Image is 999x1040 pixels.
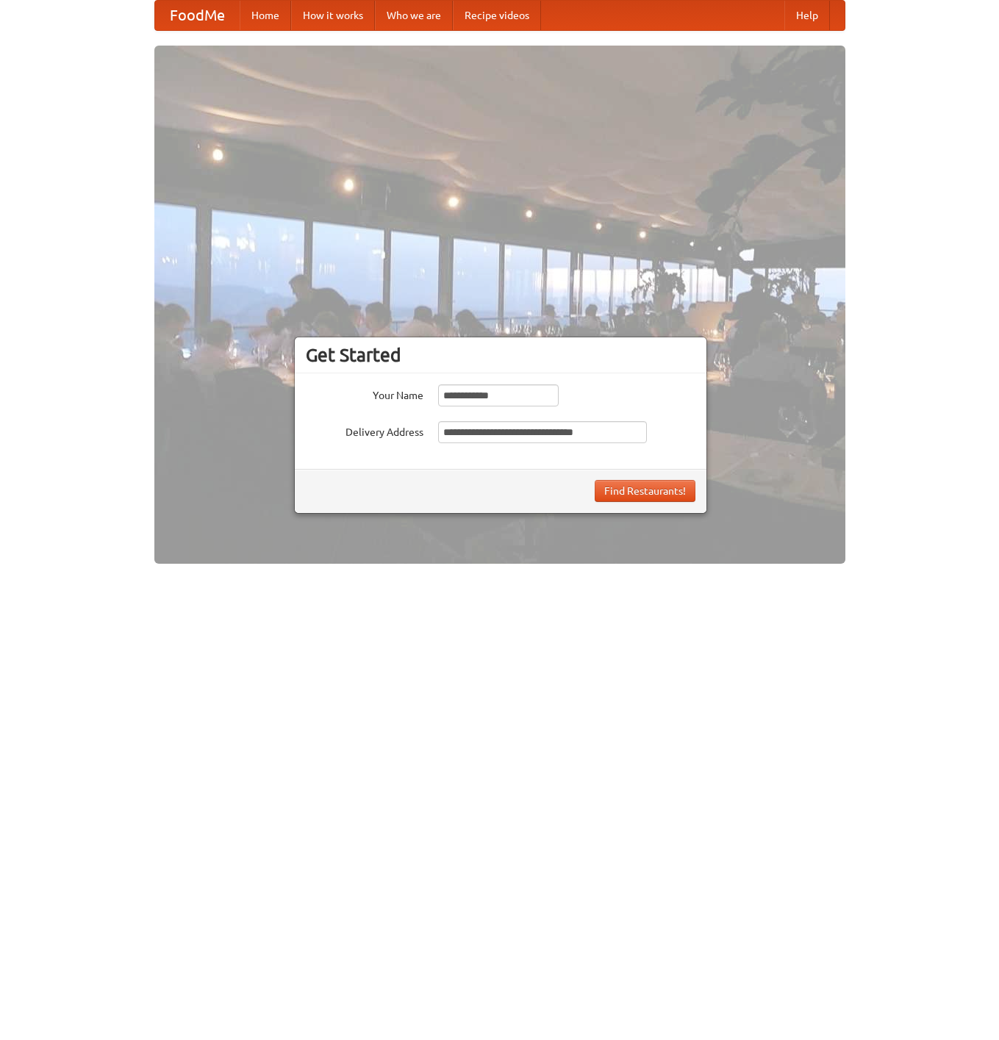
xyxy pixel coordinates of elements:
a: Help [784,1,830,30]
a: How it works [291,1,375,30]
a: Who we are [375,1,453,30]
label: Your Name [306,384,423,403]
h3: Get Started [306,344,695,366]
a: FoodMe [155,1,240,30]
a: Recipe videos [453,1,541,30]
label: Delivery Address [306,421,423,440]
a: Home [240,1,291,30]
button: Find Restaurants! [595,480,695,502]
